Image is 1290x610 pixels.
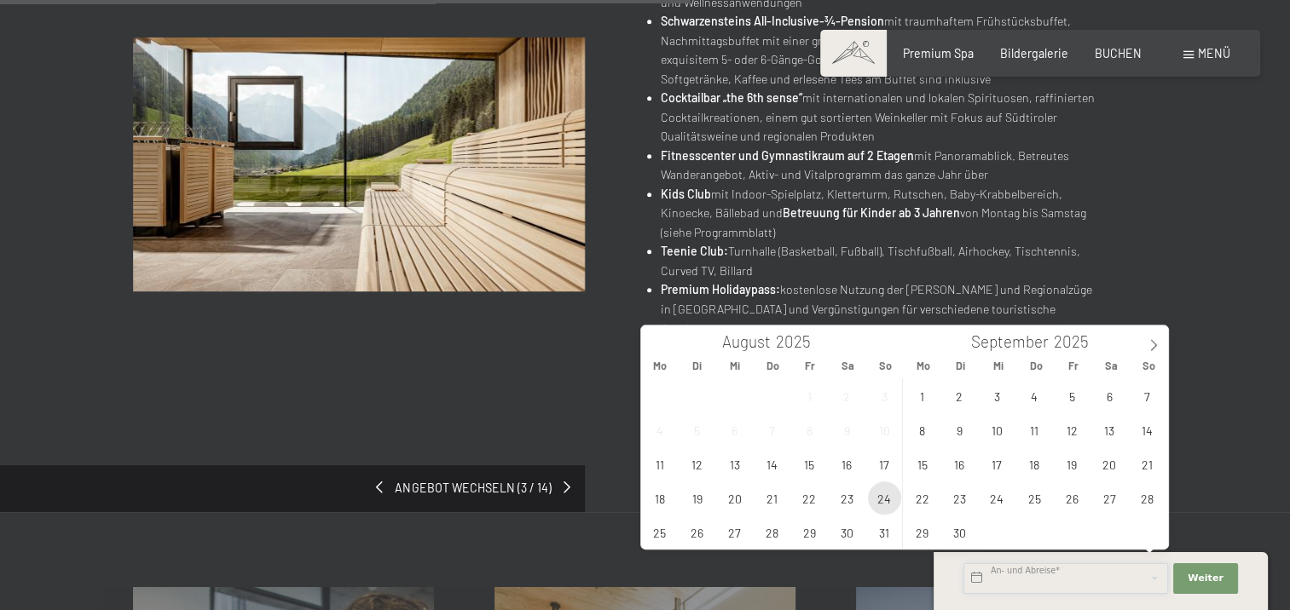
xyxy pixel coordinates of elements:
a: Premium Spa [903,46,974,60]
span: September [971,334,1049,350]
span: August 12, 2025 [680,447,714,481]
li: mit Panoramablick. Betreutes Wanderangebot, Aktiv- und Vitalprogramm das ganze Jahr über [661,147,1097,185]
strong: Kids Club [661,187,711,201]
strong: Teenie Club: [661,244,728,258]
span: Angebot wechseln (3 / 14) [383,480,563,497]
button: Weiter [1173,563,1238,594]
a: BUCHEN [1095,46,1142,60]
span: August 26, 2025 [680,515,714,549]
span: August 11, 2025 [643,447,676,481]
span: September 22, 2025 [905,481,939,515]
span: September 14, 2025 [1131,413,1164,446]
span: August 8, 2025 [793,413,826,446]
span: September 15, 2025 [905,447,939,481]
span: September 21, 2025 [1131,447,1164,481]
a: Bildergalerie [1000,46,1068,60]
span: August 10, 2025 [868,413,901,446]
span: August 23, 2025 [830,481,864,515]
span: Sa [1092,360,1130,371]
span: September 19, 2025 [1056,447,1089,481]
span: August 19, 2025 [680,481,714,515]
span: August 3, 2025 [868,379,901,412]
span: August 17, 2025 [868,447,901,481]
span: September 23, 2025 [943,481,976,515]
span: September 27, 2025 [1093,481,1126,515]
span: September 12, 2025 [1056,413,1089,446]
span: September 7, 2025 [1131,379,1164,412]
span: Sa [829,360,866,371]
strong: Fitnesscenter und Gymnastikraum auf 2 Etagen [661,148,914,163]
strong: Schwarzensteins All-Inclusive-¾-Pension [661,14,884,28]
span: September 9, 2025 [943,413,976,446]
span: September 3, 2025 [981,379,1014,412]
span: Mo [905,360,942,371]
span: September 4, 2025 [1018,379,1051,412]
span: August 20, 2025 [718,481,751,515]
span: September 13, 2025 [1093,413,1126,446]
span: September 5, 2025 [1056,379,1089,412]
span: So [1130,360,1167,371]
span: September 16, 2025 [943,447,976,481]
span: August [722,334,771,350]
span: August 14, 2025 [755,447,789,481]
span: September 30, 2025 [943,515,976,549]
span: Fr [1055,360,1092,371]
span: 1 [932,573,935,585]
li: kostenlose Nutzung der [PERSON_NAME] und Regionalzüge in [GEOGRAPHIC_DATA] und Vergünstigungen fü... [661,280,1097,338]
li: mit Indoor-Spielplatz, Kletterturm, Rutschen, Baby-Krabbelbereich, Kinoecke, Bällebad und von Mon... [661,185,1097,243]
span: August 30, 2025 [830,515,864,549]
span: August 6, 2025 [718,413,751,446]
span: September 10, 2025 [981,413,1014,446]
span: August 2, 2025 [830,379,864,412]
span: Do [754,360,791,371]
span: September 29, 2025 [905,515,939,549]
span: August 27, 2025 [718,515,751,549]
span: August 31, 2025 [868,515,901,549]
span: Weiter [1188,572,1223,585]
span: August 15, 2025 [793,447,826,481]
span: September 24, 2025 [981,481,1014,515]
span: August 28, 2025 [755,515,789,549]
span: September 26, 2025 [1056,481,1089,515]
span: September 25, 2025 [1018,481,1051,515]
span: August 1, 2025 [793,379,826,412]
input: Year [1049,331,1105,351]
strong: Betreuung für Kinder ab 3 Jahren [783,205,960,220]
span: Mi [716,360,754,371]
span: Einwilligung Marketing* [480,345,621,362]
span: September 1, 2025 [905,379,939,412]
span: Mi [980,360,1017,371]
input: Year [771,331,827,351]
span: August 9, 2025 [830,413,864,446]
img: Just Relax // 5=4 [133,37,585,291]
span: August 22, 2025 [793,481,826,515]
strong: Premium Holidaypass: [661,282,780,296]
span: August 16, 2025 [830,447,864,481]
span: September 8, 2025 [905,413,939,446]
span: August 13, 2025 [718,447,751,481]
span: August 18, 2025 [643,481,676,515]
span: So [866,360,904,371]
span: Menü [1198,46,1230,60]
span: September 6, 2025 [1093,379,1126,412]
span: September 20, 2025 [1093,447,1126,481]
span: Fr [791,360,829,371]
span: August 4, 2025 [643,413,676,446]
span: Di [679,360,716,371]
span: August 5, 2025 [680,413,714,446]
span: September 28, 2025 [1131,481,1164,515]
strong: Cocktailbar „the 6th sense“ [661,90,802,105]
span: August 25, 2025 [643,515,676,549]
span: August 7, 2025 [755,413,789,446]
span: September 11, 2025 [1018,413,1051,446]
li: mit internationalen und lokalen Spirituosen, raffinierten Cocktailkreationen, einem gut sortierte... [661,89,1097,147]
span: Do [1017,360,1055,371]
span: August 21, 2025 [755,481,789,515]
span: Mo [641,360,679,371]
span: September 18, 2025 [1018,447,1051,481]
li: mit traumhaftem Frühstücksbuffet, Nachmittagsbuffet mit einer großzügigen Auswahl an Snacks und D... [661,12,1097,89]
span: September 2, 2025 [943,379,976,412]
